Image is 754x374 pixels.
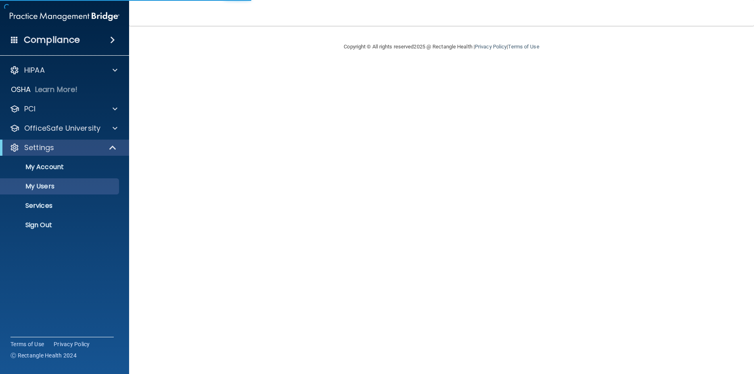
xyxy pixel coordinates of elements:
p: PCI [24,104,36,114]
a: Privacy Policy [475,44,507,50]
p: My Account [5,163,115,171]
p: HIPAA [24,65,45,75]
a: OfficeSafe University [10,123,117,133]
a: Settings [10,143,117,153]
a: Terms of Use [10,340,44,348]
p: OSHA [11,85,31,94]
a: Terms of Use [508,44,539,50]
div: Copyright © All rights reserved 2025 @ Rectangle Health | | [294,34,589,60]
p: Learn More! [35,85,78,94]
img: PMB logo [10,8,119,25]
p: Services [5,202,115,210]
p: Sign Out [5,221,115,229]
p: OfficeSafe University [24,123,100,133]
a: Privacy Policy [54,340,90,348]
h4: Compliance [24,34,80,46]
p: Settings [24,143,54,153]
p: My Users [5,182,115,190]
a: PCI [10,104,117,114]
span: Ⓒ Rectangle Health 2024 [10,351,77,359]
a: HIPAA [10,65,117,75]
